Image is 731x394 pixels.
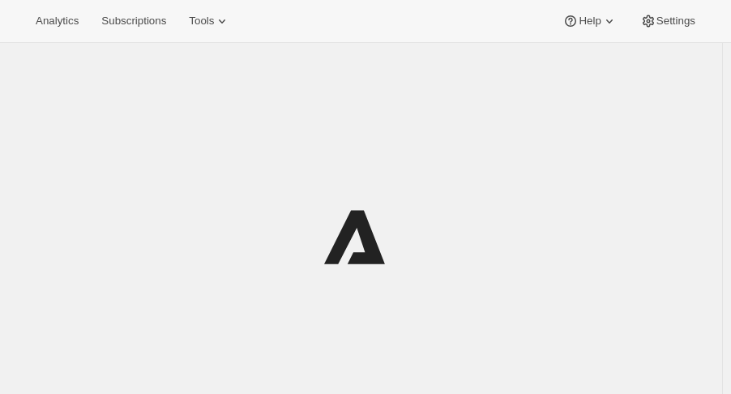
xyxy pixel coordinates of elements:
button: Subscriptions [92,10,176,32]
span: Help [579,15,601,28]
button: Help [553,10,626,32]
span: Analytics [36,15,79,28]
span: Settings [656,15,695,28]
button: Analytics [26,10,88,32]
button: Tools [179,10,240,32]
span: Tools [189,15,214,28]
span: Subscriptions [101,15,166,28]
button: Settings [631,10,705,32]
